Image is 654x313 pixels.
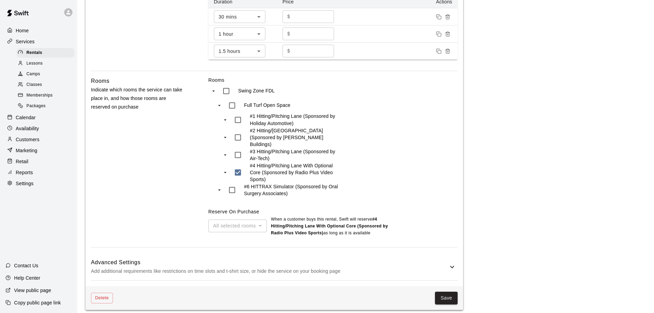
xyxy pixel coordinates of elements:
p: Contact Us [14,262,38,269]
a: Settings [5,178,72,189]
p: Availability [16,125,39,132]
p: Marketing [16,147,37,154]
p: $ [287,13,290,20]
p: Reports [16,169,33,176]
a: Lessons [16,58,77,69]
button: Save [435,292,458,304]
div: 1 hour [214,27,265,40]
span: Lessons [26,60,43,67]
a: Services [5,36,72,47]
button: Delete [91,293,113,303]
button: Remove price [443,47,452,56]
span: Rentals [26,49,42,56]
p: #2 Hitting/[GEOGRAPHIC_DATA] (Sponsored by [PERSON_NAME] Buildings) [250,127,343,148]
div: 30 mins [214,10,265,23]
p: Add additional requirements like restrictions on time slots and t-shirt size, or hide the service... [91,267,448,276]
p: When a customer buys this rental , Swift will reserve as long as it is available [271,216,391,237]
p: Indicate which rooms the service can take place in, and how those rooms are reserved on purchase [91,86,186,112]
p: Help Center [14,275,40,281]
p: Full Turf Open Space [244,102,290,109]
div: Packages [16,101,74,111]
p: Home [16,27,29,34]
a: Packages [16,101,77,112]
div: Camps [16,69,74,79]
a: Calendar [5,112,72,123]
p: $ [287,47,290,55]
p: Swing Zone FDL [238,87,275,94]
div: Memberships [16,91,74,100]
a: Classes [16,80,77,90]
div: All selected rooms [208,220,267,232]
a: Rentals [16,47,77,58]
p: #1 Hitting/Pitching Lane (Sponsored by Holiday Automotive) [250,113,343,126]
p: #6 HITTRAX Simulator (Sponsored by Oral Surgery Associates) [244,183,343,197]
p: $ [287,30,290,37]
span: Classes [26,81,42,88]
a: Camps [16,69,77,80]
div: Classes [16,80,74,90]
a: Marketing [5,145,72,156]
span: Memberships [26,92,53,99]
p: Copy public page link [14,299,61,306]
button: Duplicate price [434,47,443,56]
button: Remove price [443,12,452,21]
span: Packages [26,103,46,110]
p: #3 Hitting/Pitching Lane (Sponsored by Air-Tech) [250,148,343,162]
p: #4 Hitting/Pitching Lane With Optional Core (Sponsored by Radio Plus Video Sports) [250,162,343,183]
span: Camps [26,71,40,78]
a: Memberships [16,90,77,101]
h6: Rooms [91,77,110,86]
div: Advanced SettingsAdd additional requirements like restrictions on time slots and t-shirt size, or... [91,253,458,280]
button: Duplicate price [434,12,443,21]
div: Lessons [16,59,74,68]
a: Availability [5,123,72,134]
a: Retail [5,156,72,167]
h6: Advanced Settings [91,258,448,267]
b: #4 Hitting/Pitching Lane With Optional Core (Sponsored by Radio Plus Video Sports) [271,217,388,235]
p: Services [16,38,35,45]
div: 1.5 hours [214,45,265,57]
p: View public page [14,287,51,294]
p: Settings [16,180,34,187]
label: Rooms [208,77,458,83]
a: Customers [5,134,72,145]
a: Reports [5,167,72,178]
p: Calendar [16,114,36,121]
ul: swift facility view [208,84,346,197]
p: Retail [16,158,28,165]
label: Reserve On Purchase [208,209,259,214]
button: Remove price [443,30,452,38]
button: Duplicate price [434,30,443,38]
a: Home [5,25,72,36]
div: Rentals [16,48,74,58]
p: Customers [16,136,39,143]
